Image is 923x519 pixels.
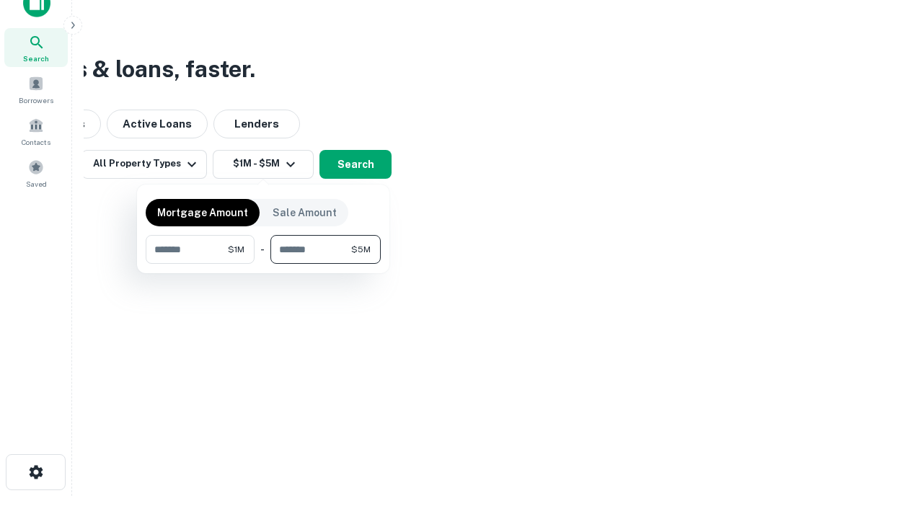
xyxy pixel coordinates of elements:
[851,404,923,473] iframe: Chat Widget
[351,243,371,256] span: $5M
[228,243,244,256] span: $1M
[273,205,337,221] p: Sale Amount
[260,235,265,264] div: -
[157,205,248,221] p: Mortgage Amount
